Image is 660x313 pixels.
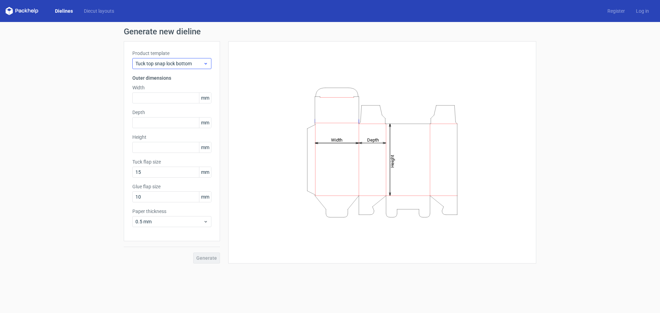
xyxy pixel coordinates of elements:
a: Log in [630,8,654,14]
span: mm [199,167,211,177]
a: Dielines [49,8,78,14]
label: Glue flap size [132,183,211,190]
span: mm [199,192,211,202]
label: Product template [132,50,211,57]
label: Paper thickness [132,208,211,215]
a: Diecut layouts [78,8,120,14]
label: Height [132,134,211,141]
span: mm [199,118,211,128]
h3: Outer dimensions [132,75,211,81]
tspan: Height [390,155,395,167]
label: Tuck flap size [132,158,211,165]
span: mm [199,142,211,153]
span: 0.5 mm [135,218,203,225]
tspan: Width [331,137,342,142]
label: Width [132,84,211,91]
a: Register [602,8,630,14]
tspan: Depth [367,137,379,142]
span: mm [199,93,211,103]
h1: Generate new dieline [124,27,536,36]
span: Tuck top snap lock bottom [135,60,203,67]
label: Depth [132,109,211,116]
